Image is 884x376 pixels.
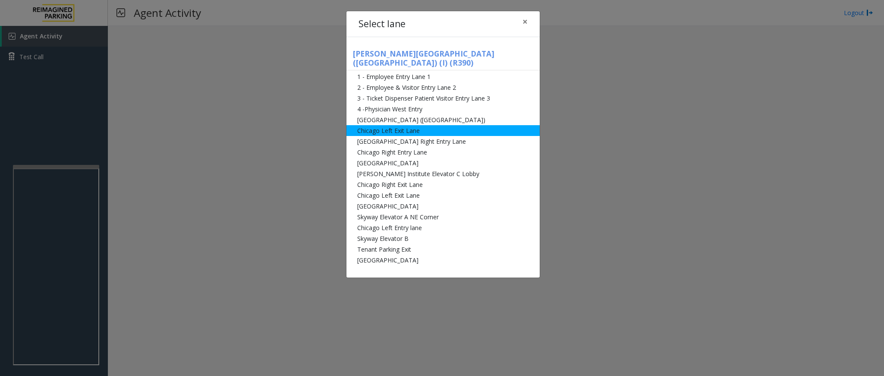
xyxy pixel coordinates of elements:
li: [GEOGRAPHIC_DATA] [346,201,540,212]
li: 1 - Employee Entry Lane 1 [346,71,540,82]
li: Chicago Right Exit Lane [346,179,540,190]
li: [GEOGRAPHIC_DATA] [346,255,540,265]
li: [GEOGRAPHIC_DATA] [346,158,540,168]
li: Skyway Elevator A NE Corner [346,212,540,222]
li: 4 -Physician West Entry [346,104,540,114]
li: [PERSON_NAME] Institute Elevator C Lobby [346,168,540,179]
li: 2 - Employee & Visitor Entry Lane 2 [346,82,540,93]
span: × [522,16,528,28]
li: Chicago Right Entry Lane [346,147,540,158]
button: Close [516,11,534,32]
h5: [PERSON_NAME][GEOGRAPHIC_DATA] ([GEOGRAPHIC_DATA]) (I) (R390) [346,49,540,70]
li: Chicago Left Entry lane [346,222,540,233]
li: Chicago Left Exit Lane [346,125,540,136]
li: Tenant Parking Exit [346,244,540,255]
li: Skyway Elevator B [346,233,540,244]
h4: Select lane [359,17,406,31]
li: [GEOGRAPHIC_DATA] Right Entry Lane [346,136,540,147]
li: [GEOGRAPHIC_DATA] ([GEOGRAPHIC_DATA]) [346,114,540,125]
li: Chicago Left Exit Lane [346,190,540,201]
li: 3 - Ticket Dispenser Patient Visitor Entry Lane 3 [346,93,540,104]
